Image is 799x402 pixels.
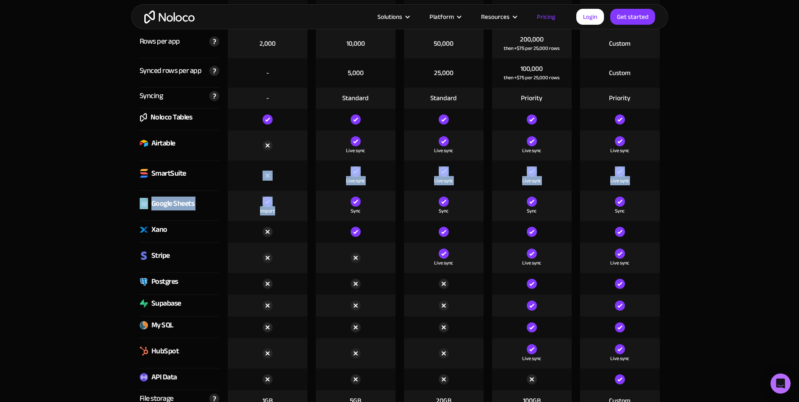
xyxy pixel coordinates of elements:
div: then +$75 per 25,000 rows [504,44,560,52]
div: Open Intercom Messenger [770,373,791,394]
div: Xano [151,223,167,236]
a: Get started [610,9,655,25]
div: Resources [481,11,510,22]
a: home [144,10,195,23]
a: Login [576,9,604,25]
div: Postgres [151,275,178,288]
div: Live sync [610,259,629,267]
div: Live sync [346,146,365,155]
div: API Data [151,371,177,384]
div: Custom [609,39,630,48]
div: 10,000 [346,39,365,48]
div: Sync [439,207,448,215]
div: Rows per app [140,35,180,48]
div: Live sync [522,354,541,363]
div: 25,000 [434,68,453,78]
div: Priority [521,93,542,103]
div: Live sync [434,146,453,155]
div: 100,000 [521,64,543,73]
div: HubSpot [151,345,179,358]
div: Sync [615,207,625,215]
div: 200,000 [520,35,544,44]
div: Live sync [522,146,541,155]
div: Platform [429,11,454,22]
div: SmartSuite [151,167,186,180]
div: Supabase [151,297,181,310]
div: Live sync [522,259,541,267]
div: My SQL [151,319,174,332]
div: Standard [430,93,457,103]
div: Sync [351,207,360,215]
div: 5,000 [348,68,364,78]
div: Google Sheets [151,197,195,210]
div: Solutions [377,11,402,22]
div: 2,000 [260,39,276,48]
div: Solutions [367,11,419,22]
div: Live sync [610,146,629,155]
div: Resources [471,11,526,22]
a: Pricing [526,11,566,22]
div: Live sync [522,176,541,185]
div: Syncing [140,90,163,102]
div: Sync [527,207,536,215]
div: Import [260,207,275,215]
div: Priority [609,93,630,103]
div: 50,000 [434,39,453,48]
div: Noloco Tables [151,111,193,124]
div: Stripe [151,249,170,262]
div: Live sync [434,259,453,267]
div: Live sync [610,354,629,363]
div: - [266,93,269,103]
div: Synced rows per app [140,65,202,77]
div: then +$75 per 25,000 rows [504,73,560,82]
div: Live sync [346,176,365,185]
div: Standard [342,93,369,103]
div: Live sync [610,176,629,185]
div: Airtable [151,137,175,150]
div: Custom [609,68,630,78]
div: Platform [419,11,471,22]
div: Live sync [434,176,453,185]
div: - [266,68,269,78]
